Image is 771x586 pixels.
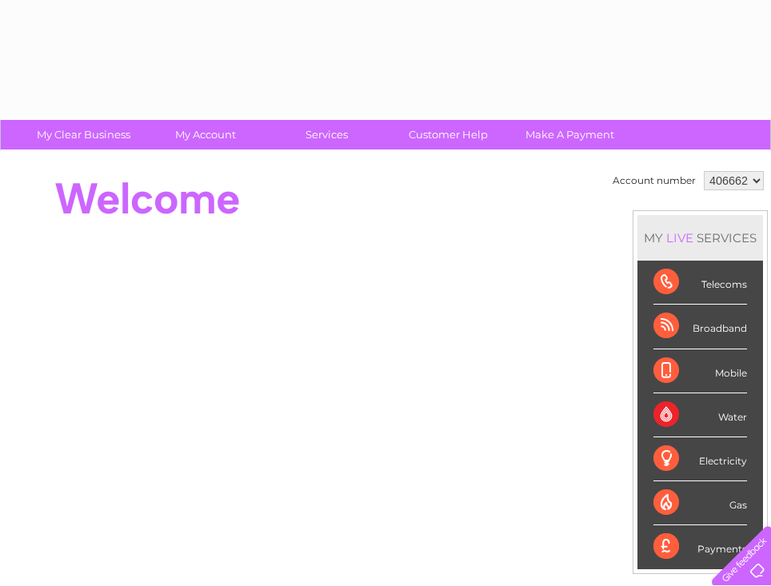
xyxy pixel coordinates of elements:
a: My Clear Business [18,120,150,149]
div: Water [653,393,747,437]
div: Telecoms [653,261,747,305]
div: Payments [653,525,747,568]
a: Customer Help [382,120,514,149]
div: Electricity [653,437,747,481]
div: Broadband [653,305,747,349]
div: LIVE [663,230,697,245]
td: Account number [609,167,700,194]
div: MY SERVICES [637,215,763,261]
a: Make A Payment [504,120,636,149]
div: Mobile [653,349,747,393]
div: Gas [653,481,747,525]
a: Services [261,120,393,149]
a: My Account [139,120,271,149]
